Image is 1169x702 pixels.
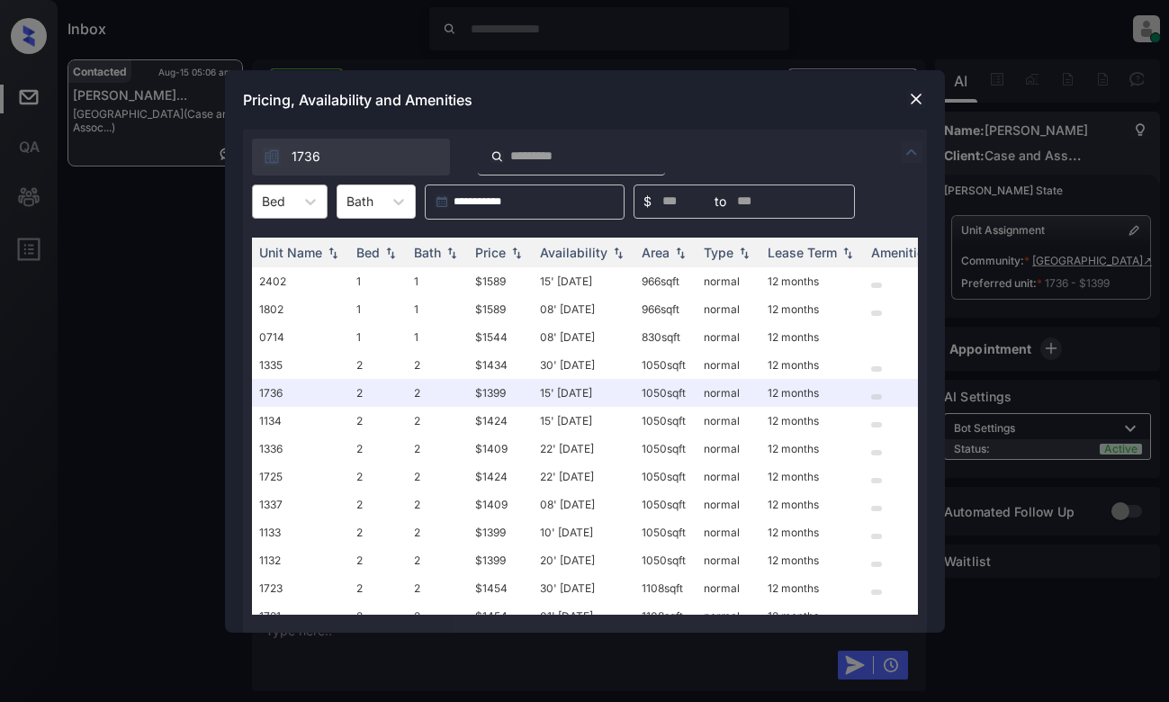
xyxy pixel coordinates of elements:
img: icon-zuma [901,141,922,163]
td: 1337 [252,490,349,518]
td: 12 months [760,463,864,490]
td: 1050 sqft [634,379,697,407]
td: 1721 [252,602,349,630]
td: normal [697,407,760,435]
td: 2 [407,490,468,518]
img: icon-zuma [490,148,504,165]
td: 20' [DATE] [533,546,634,574]
td: 12 months [760,518,864,546]
div: Amenities [871,245,931,260]
td: $1424 [468,463,533,490]
td: normal [697,518,760,546]
td: 1050 sqft [634,435,697,463]
td: 1133 [252,518,349,546]
td: normal [697,490,760,518]
td: 2 [349,546,407,574]
td: 1 [407,323,468,351]
td: 1050 sqft [634,518,697,546]
td: 30' [DATE] [533,574,634,602]
td: 1336 [252,435,349,463]
div: Bed [356,245,380,260]
td: $1589 [468,295,533,323]
div: Pricing, Availability and Amenities [225,70,945,130]
div: Area [642,245,670,260]
img: sorting [443,246,461,258]
td: normal [697,323,760,351]
td: 1 [349,295,407,323]
td: 01' [DATE] [533,602,634,630]
td: $1399 [468,379,533,407]
td: normal [697,267,760,295]
td: 2 [407,463,468,490]
td: 830 sqft [634,323,697,351]
td: 12 months [760,490,864,518]
img: icon-zuma [263,148,281,166]
td: 1050 sqft [634,546,697,574]
td: 08' [DATE] [533,323,634,351]
td: 2 [407,407,468,435]
td: 12 months [760,295,864,323]
td: 2 [407,602,468,630]
td: 0714 [252,323,349,351]
td: 15' [DATE] [533,407,634,435]
td: 12 months [760,546,864,574]
td: $1399 [468,518,533,546]
td: $1399 [468,546,533,574]
td: normal [697,351,760,379]
td: $1544 [468,323,533,351]
td: 12 months [760,323,864,351]
td: 1108 sqft [634,574,697,602]
td: 1050 sqft [634,490,697,518]
span: $ [643,192,652,211]
td: 22' [DATE] [533,463,634,490]
td: 2 [407,574,468,602]
img: sorting [508,246,526,258]
td: normal [697,574,760,602]
td: 2 [407,518,468,546]
td: normal [697,435,760,463]
td: 2 [349,518,407,546]
td: 12 months [760,602,864,630]
td: 12 months [760,351,864,379]
span: 1736 [292,147,320,166]
td: 1 [407,267,468,295]
td: $1409 [468,490,533,518]
td: 2 [349,407,407,435]
td: 1050 sqft [634,463,697,490]
td: 1132 [252,546,349,574]
td: 10' [DATE] [533,518,634,546]
td: 2 [407,546,468,574]
td: 1 [349,267,407,295]
img: sorting [609,246,627,258]
td: 2 [349,602,407,630]
td: 1 [349,323,407,351]
td: 966 sqft [634,267,697,295]
img: close [907,90,925,108]
div: Availability [540,245,607,260]
td: normal [697,602,760,630]
td: 08' [DATE] [533,295,634,323]
td: $1409 [468,435,533,463]
img: sorting [324,246,342,258]
td: $1589 [468,267,533,295]
td: $1424 [468,407,533,435]
td: normal [697,295,760,323]
td: 1723 [252,574,349,602]
td: 12 months [760,267,864,295]
td: 08' [DATE] [533,490,634,518]
td: 22' [DATE] [533,435,634,463]
img: sorting [671,246,689,258]
td: 2 [349,351,407,379]
td: 2 [349,379,407,407]
img: sorting [735,246,753,258]
td: $1454 [468,574,533,602]
td: 1802 [252,295,349,323]
td: 1335 [252,351,349,379]
td: 2402 [252,267,349,295]
div: Price [475,245,506,260]
td: 1 [407,295,468,323]
td: 1134 [252,407,349,435]
td: 1108 sqft [634,602,697,630]
td: 12 months [760,574,864,602]
td: $1454 [468,602,533,630]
